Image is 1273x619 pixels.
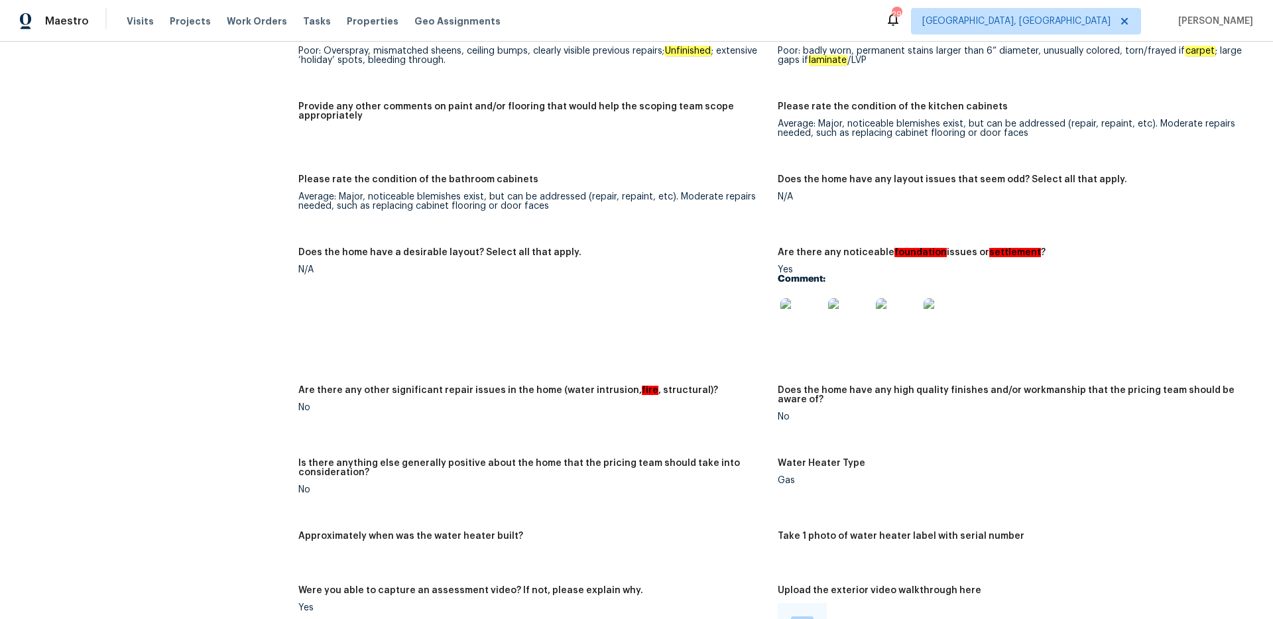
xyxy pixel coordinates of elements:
[414,15,501,28] span: Geo Assignments
[298,248,581,257] h5: Does the home have a desirable layout? Select all that apply.
[778,532,1024,541] h5: Take 1 photo of water heater label with serial number
[298,403,767,412] div: No
[778,102,1008,111] h5: Please rate the condition of the kitchen cabinets
[170,15,211,28] span: Projects
[347,15,398,28] span: Properties
[989,248,1041,257] em: settlement
[778,192,1246,201] div: N/A
[892,8,901,21] div: 29
[778,175,1127,184] h5: Does the home have any layout issues that seem odd? Select all that apply.
[778,586,981,595] h5: Upload the exterior video walkthrough here
[298,485,767,494] div: No
[298,386,718,395] h5: Are there any other significant repair issues in the home (water intrusion, , structural)?
[298,532,523,541] h5: Approximately when was the water heater built?
[45,15,89,28] span: Maestro
[778,274,825,284] b: Comment:
[298,175,538,184] h5: Please rate the condition of the bathroom cabinets
[298,192,767,211] div: Average: Major, noticeable blemishes exist, but can be addressed (repair, repaint, etc). Moderate...
[1173,15,1253,28] span: [PERSON_NAME]
[922,15,1111,28] span: [GEOGRAPHIC_DATA], [GEOGRAPHIC_DATA]
[778,248,1046,257] h5: Are there any noticeable issues or ?
[778,412,1246,422] div: No
[778,386,1246,404] h5: Does the home have any high quality finishes and/or workmanship that the pricing team should be a...
[303,17,331,26] span: Tasks
[298,46,767,65] div: Poor: Overspray, mismatched sheens, ceiling bumps, clearly visible previous repairs; ; extensive ...
[664,46,711,56] em: Unfinished
[778,459,865,468] h5: Water Heater Type
[127,15,154,28] span: Visits
[298,603,767,612] div: Yes
[1185,46,1215,56] em: carpet
[778,119,1246,138] div: Average: Major, noticeable blemishes exist, but can be addressed (repair, repaint, etc). Moderate...
[778,265,1246,349] div: Yes
[808,55,847,66] em: laminate
[227,15,287,28] span: Work Orders
[778,476,1246,485] div: Gas
[298,459,767,477] h5: Is there anything else generally positive about the home that the pricing team should take into c...
[642,386,658,395] em: fire
[778,46,1246,65] div: Poor: badly worn, permanent stains larger than 6” diameter, unusually colored, torn/frayed if ; l...
[894,248,947,257] em: foundation
[298,586,643,595] h5: Were you able to capture an assessment video? If not, please explain why.
[298,265,767,274] div: N/A
[298,102,767,121] h5: Provide any other comments on paint and/or flooring that would help the scoping team scope approp...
